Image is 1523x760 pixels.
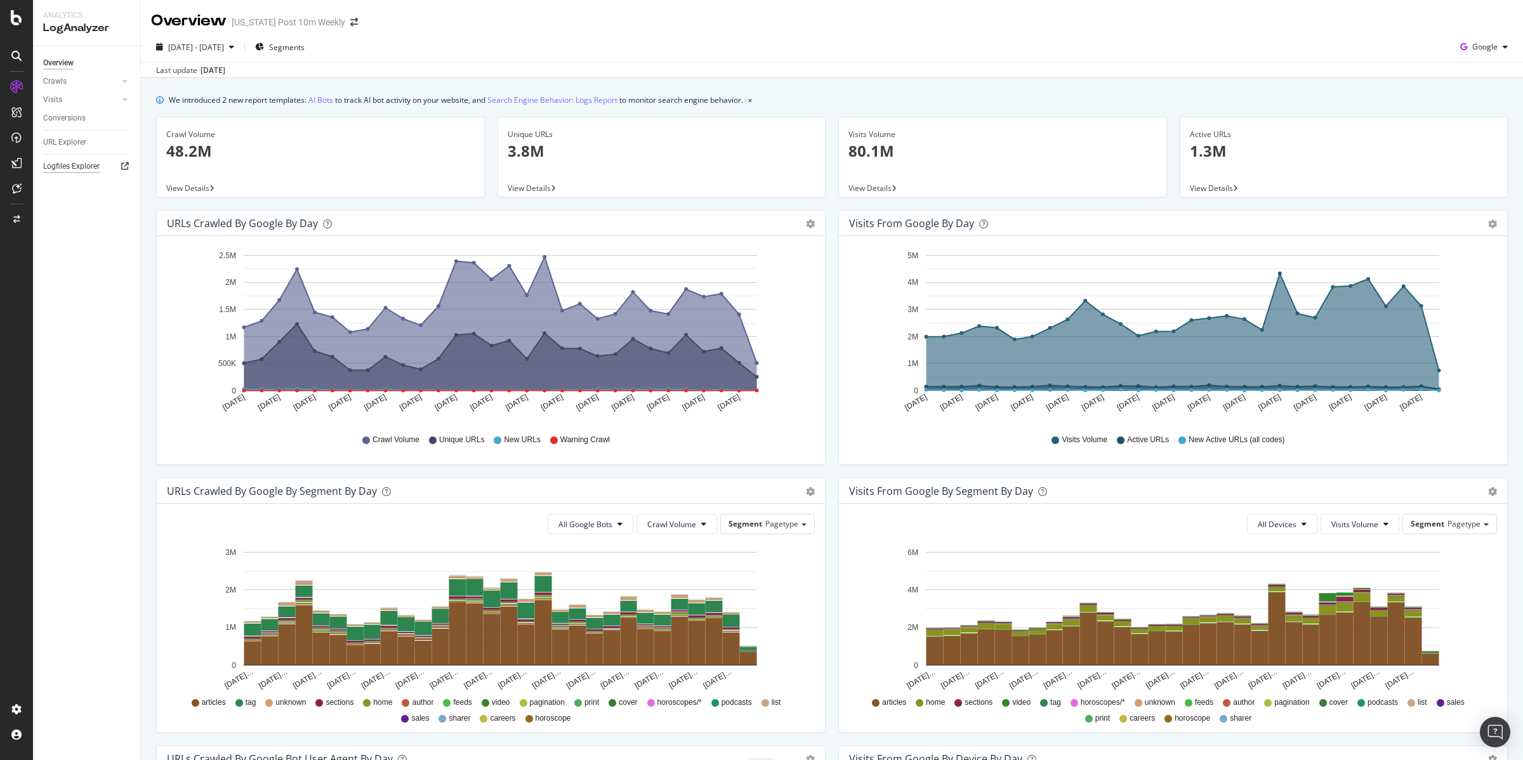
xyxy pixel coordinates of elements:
[914,661,918,670] text: 0
[433,393,459,412] text: [DATE]
[167,217,318,230] div: URLs Crawled by Google by day
[256,393,282,412] text: [DATE]
[849,217,974,230] div: Visits from Google by day
[166,129,475,140] div: Crawl Volume
[43,160,131,173] a: Logfiles Explorer
[914,386,918,395] text: 0
[1488,219,1497,228] div: gear
[43,21,130,36] div: LogAnalyzer
[1455,37,1513,57] button: Google
[636,514,717,534] button: Crawl Volume
[1095,713,1110,724] span: print
[1480,717,1510,747] div: Open Intercom Messenger
[907,278,918,287] text: 4M
[849,246,1491,423] svg: A chart.
[584,697,599,708] span: print
[619,697,637,708] span: cover
[965,697,992,708] span: sections
[218,359,236,368] text: 500K
[275,697,306,708] span: unknown
[1116,393,1141,412] text: [DATE]
[907,624,918,632] text: 2M
[1150,393,1176,412] text: [DATE]
[548,514,633,534] button: All Google Bots
[167,485,377,497] div: URLs Crawled by Google By Segment By Day
[907,251,918,260] text: 5M
[439,435,484,445] span: Unique URLs
[1010,393,1035,412] text: [DATE]
[1411,518,1444,529] span: Segment
[1292,393,1317,412] text: [DATE]
[1012,697,1031,708] span: video
[43,10,130,21] div: Analytics
[43,75,67,88] div: Crawls
[1368,697,1398,708] span: podcasts
[907,548,918,557] text: 6M
[560,435,610,445] span: Warning Crawl
[166,140,475,162] p: 48.2M
[926,697,945,708] span: home
[232,16,345,29] div: [US_STATE] Post 10m Weekly
[43,136,86,149] div: URL Explorer
[1130,713,1155,724] span: careers
[168,42,224,53] span: [DATE] - [DATE]
[43,56,131,70] a: Overview
[1222,393,1247,412] text: [DATE]
[1447,697,1465,708] span: sales
[765,518,798,529] span: Pagetype
[350,18,358,27] div: arrow-right-arrow-left
[722,697,752,708] span: podcasts
[43,93,62,107] div: Visits
[1190,183,1233,193] span: View Details
[1233,697,1255,708] span: author
[166,183,209,193] span: View Details
[225,332,236,341] text: 1M
[1472,41,1498,52] span: Google
[882,697,906,708] span: articles
[468,393,494,412] text: [DATE]
[974,393,999,412] text: [DATE]
[848,129,1157,140] div: Visits Volume
[43,75,119,88] a: Crawls
[806,219,815,228] div: gear
[167,544,808,691] svg: A chart.
[530,697,565,708] span: pagination
[772,697,781,708] span: list
[43,93,119,107] a: Visits
[43,56,74,70] div: Overview
[202,697,226,708] span: articles
[657,697,702,708] span: horoscopes/*
[1321,514,1399,534] button: Visits Volume
[225,278,236,287] text: 2M
[645,393,671,412] text: [DATE]
[219,251,236,260] text: 2.5M
[1127,435,1169,445] span: Active URLs
[647,519,696,530] span: Crawl Volume
[1488,487,1497,496] div: gear
[492,697,510,708] span: video
[1363,393,1388,412] text: [DATE]
[167,246,808,423] svg: A chart.
[558,519,612,530] span: All Google Bots
[169,93,743,107] div: We introduced 2 new report templates: to track AI bot activity on your website, and to monitor se...
[1195,697,1213,708] span: feeds
[1329,697,1348,708] span: cover
[225,624,236,632] text: 1M
[1257,393,1282,412] text: [DATE]
[1258,519,1296,530] span: All Devices
[151,37,239,57] button: [DATE] - [DATE]
[849,544,1491,691] svg: A chart.
[907,586,918,594] text: 4M
[292,393,317,412] text: [DATE]
[490,713,515,724] span: careers
[398,393,423,412] text: [DATE]
[508,183,551,193] span: View Details
[1080,393,1105,412] text: [DATE]
[43,136,131,149] a: URL Explorer
[1145,697,1175,708] span: unknown
[848,140,1157,162] p: 80.1M
[1045,393,1070,412] text: [DATE]
[1189,435,1284,445] span: New Active URLs (all codes)
[907,359,918,368] text: 1M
